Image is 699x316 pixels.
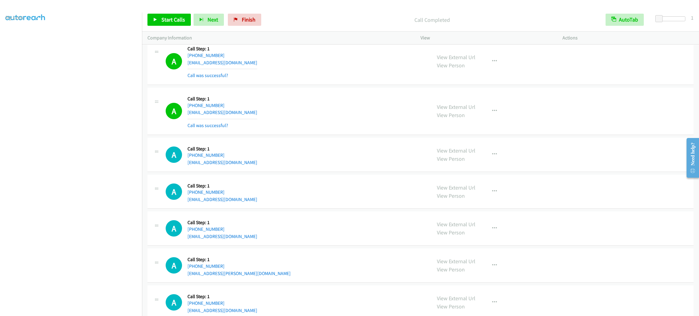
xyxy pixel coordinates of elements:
[166,146,182,163] div: The call is yet to be attempted
[166,257,182,274] div: The call is yet to be attempted
[187,294,257,300] h5: Call Step: 1
[166,220,182,237] div: The call is yet to be attempted
[208,16,218,23] span: Next
[187,96,257,102] h5: Call Step: 1
[187,146,257,152] h5: Call Step: 1
[187,103,225,108] a: [PHONE_NUMBER]
[437,184,475,191] a: View External Url
[242,16,255,23] span: Finish
[161,16,185,23] span: Start Calls
[437,54,475,61] a: View External Url
[187,226,225,232] a: [PHONE_NUMBER]
[187,189,225,195] a: [PHONE_NUMBER]
[187,152,225,158] a: [PHONE_NUMBER]
[269,16,595,24] p: Call Completed
[228,14,261,26] a: Finish
[420,34,552,42] p: View
[147,34,410,42] p: Company Information
[187,300,225,306] a: [PHONE_NUMBER]
[166,294,182,311] h1: A
[194,14,224,26] button: Next
[187,160,257,165] a: [EMAIL_ADDRESS][DOMAIN_NAME]
[437,229,465,236] a: View Person
[187,197,257,202] a: [EMAIL_ADDRESS][DOMAIN_NAME]
[5,14,24,21] a: My Lists
[437,103,475,110] a: View External Url
[147,14,191,26] a: Start Calls
[437,258,475,265] a: View External Url
[166,103,182,119] h1: A
[187,72,228,78] a: Call was successful?
[437,192,465,199] a: View Person
[166,294,182,311] div: The call is yet to be attempted
[437,295,475,302] a: View External Url
[187,109,257,115] a: [EMAIL_ADDRESS][DOMAIN_NAME]
[437,303,465,310] a: View Person
[187,234,257,239] a: [EMAIL_ADDRESS][DOMAIN_NAME]
[437,155,465,162] a: View Person
[606,14,644,26] button: AutoTab
[187,271,291,276] a: [EMAIL_ADDRESS][PERSON_NAME][DOMAIN_NAME]
[166,220,182,237] h1: A
[437,221,475,228] a: View External Url
[187,46,257,52] h5: Call Step: 1
[681,134,699,182] iframe: Resource Center
[187,52,225,58] a: [PHONE_NUMBER]
[166,146,182,163] h1: A
[187,308,257,313] a: [EMAIL_ADDRESS][DOMAIN_NAME]
[437,266,465,273] a: View Person
[187,183,257,189] h5: Call Step: 1
[187,220,257,226] h5: Call Step: 1
[5,27,142,315] iframe: To enrich screen reader interactions, please activate Accessibility in Grammarly extension settings
[166,53,182,69] h1: A
[166,257,182,274] h1: A
[187,60,257,66] a: [EMAIL_ADDRESS][DOMAIN_NAME]
[187,123,228,128] a: Call was successful?
[691,14,694,22] div: 1
[187,263,225,269] a: [PHONE_NUMBER]
[437,147,475,154] a: View External Url
[166,183,182,200] div: The call is yet to be attempted
[187,257,291,263] h5: Call Step: 1
[437,112,465,119] a: View Person
[562,34,694,42] p: Actions
[437,62,465,69] a: View Person
[166,183,182,200] h1: A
